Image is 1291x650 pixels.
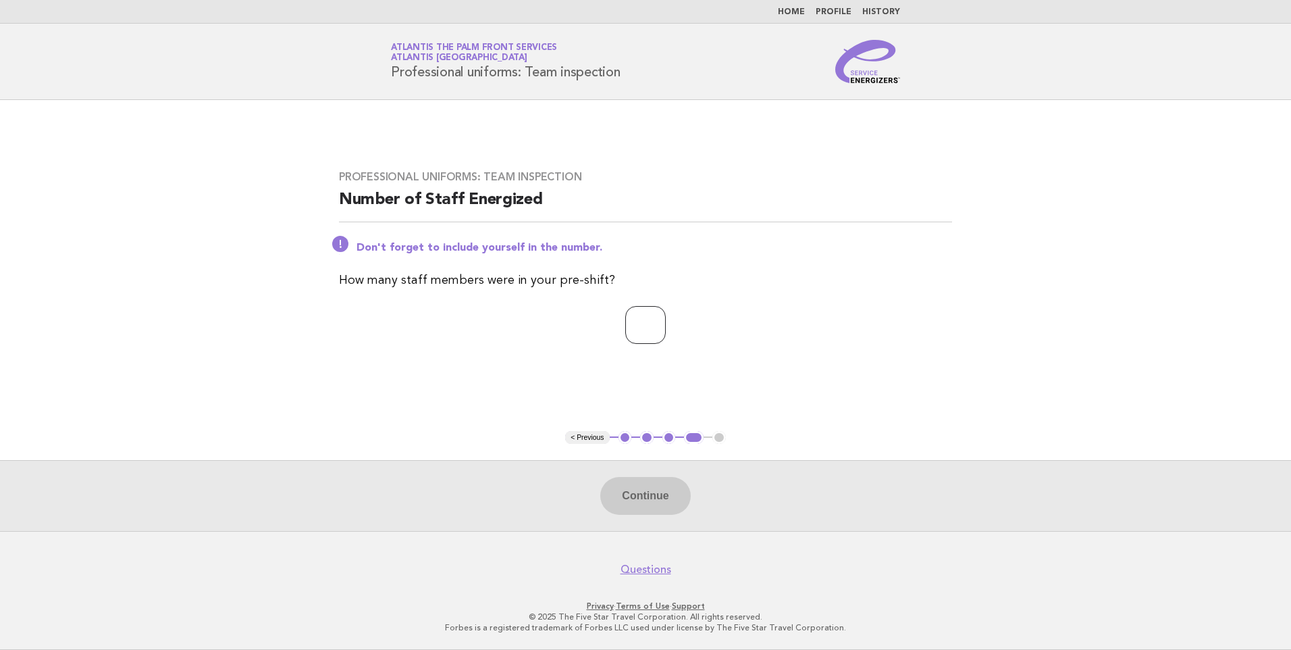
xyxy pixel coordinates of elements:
[618,431,632,445] button: 1
[621,563,671,576] a: Questions
[339,271,952,290] p: How many staff members were in your pre-shift?
[816,8,851,16] a: Profile
[339,189,952,222] h2: Number of Staff Energized
[391,44,621,79] h1: Professional uniforms: Team inspection
[232,622,1059,633] p: Forbes is a registered trademark of Forbes LLC used under license by The Five Star Travel Corpora...
[232,601,1059,611] p: · ·
[684,431,704,445] button: 4
[391,54,527,63] span: Atlantis [GEOGRAPHIC_DATA]
[640,431,654,445] button: 2
[232,611,1059,622] p: © 2025 The Five Star Travel Corporation. All rights reserved.
[835,40,900,83] img: Service Energizers
[616,601,670,611] a: Terms of Use
[391,43,557,62] a: Atlantis The Palm Front ServicesAtlantis [GEOGRAPHIC_DATA]
[862,8,900,16] a: History
[357,241,952,255] p: Don't forget to include yourself in the number.
[339,170,952,184] h3: Professional uniforms: Team inspection
[778,8,805,16] a: Home
[565,431,609,445] button: < Previous
[672,601,705,611] a: Support
[662,431,676,445] button: 3
[587,601,614,611] a: Privacy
